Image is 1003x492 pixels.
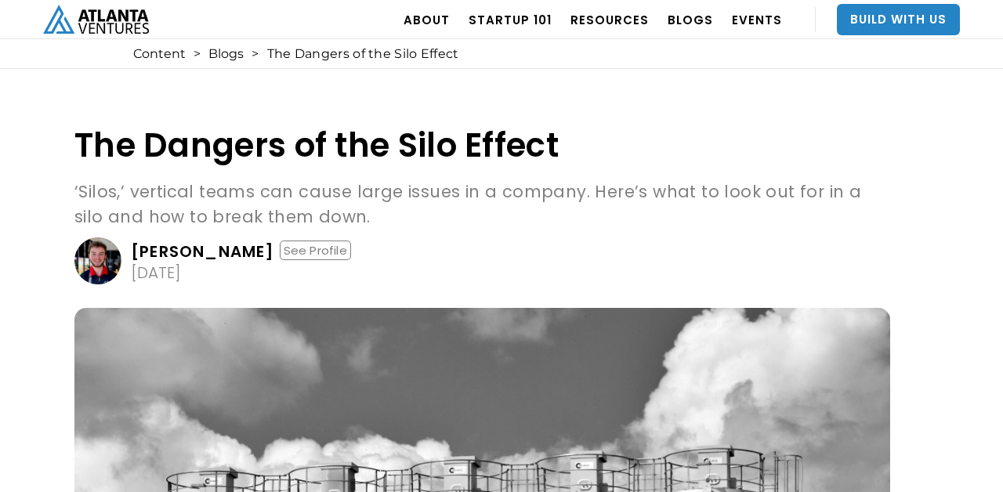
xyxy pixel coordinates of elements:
div: [PERSON_NAME] [131,244,275,259]
a: Blogs [208,46,244,62]
a: [PERSON_NAME]See Profile[DATE] [74,237,890,284]
div: [DATE] [131,265,181,280]
div: > [252,46,259,62]
div: The Dangers of the Silo Effect [267,46,459,62]
a: Content [133,46,186,62]
div: See Profile [280,241,351,260]
div: > [194,46,201,62]
a: Build With Us [837,4,960,35]
h1: The Dangers of the Silo Effect [74,127,890,164]
p: ‘Silos,’ vertical teams can cause large issues in a company. Here’s what to look out for in a sil... [74,179,890,230]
